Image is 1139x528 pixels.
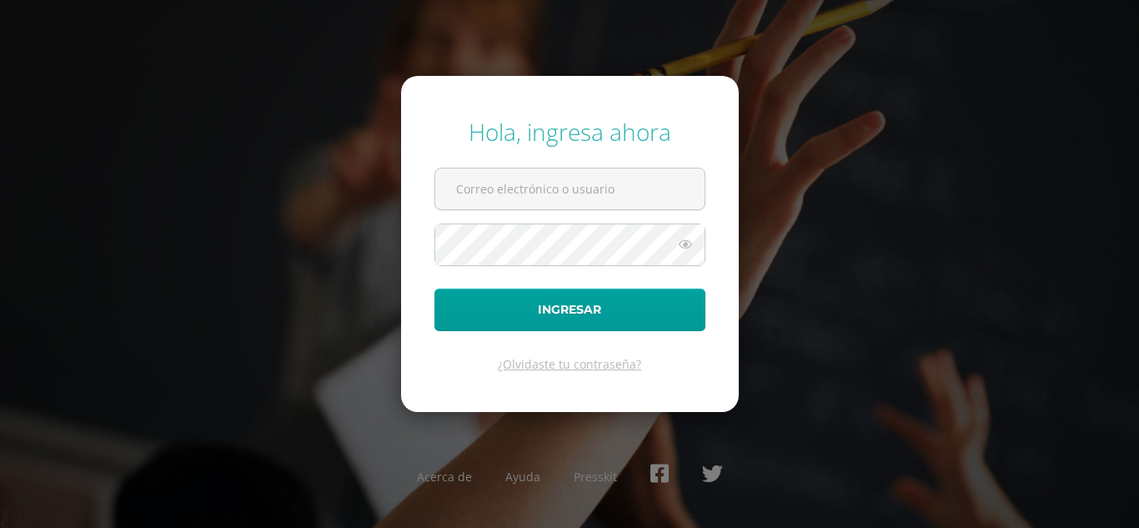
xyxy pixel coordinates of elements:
[434,116,705,148] div: Hola, ingresa ahora
[435,168,705,209] input: Correo electrónico o usuario
[417,469,472,485] a: Acerca de
[434,289,705,331] button: Ingresar
[498,356,641,372] a: ¿Olvidaste tu contraseña?
[574,469,617,485] a: Presskit
[505,469,540,485] a: Ayuda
